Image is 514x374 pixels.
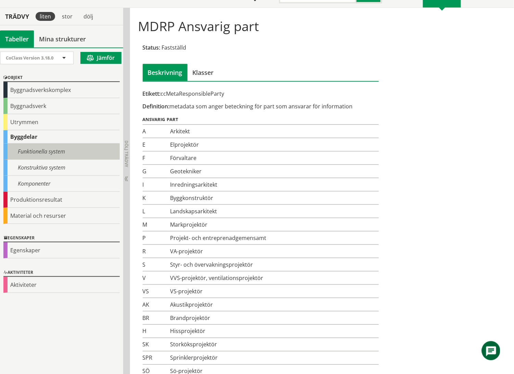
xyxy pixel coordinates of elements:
[143,90,379,97] div: ccMetaResponsibleParty
[79,12,97,21] div: dölj
[3,192,120,208] div: Produktionsresultat
[143,138,168,151] td: E
[3,144,120,160] div: Funktionella system
[3,74,120,82] div: Objekt
[168,311,379,325] td: Brandprojektör
[143,191,168,205] td: K
[168,271,379,285] td: VVS-projektör, ventilationsprojektör
[3,160,120,176] div: Konstruktiva system
[168,125,379,138] td: Arkitekt
[168,165,379,178] td: Geotekniker
[3,98,120,114] div: Byggnadsverk
[168,205,379,218] td: Landskapsarkitekt
[58,12,77,21] div: stor
[143,231,168,245] td: P
[168,351,379,365] td: Sprinklerprojektör
[168,178,379,191] td: Inredningsarkitekt
[143,125,168,138] td: A
[3,208,120,224] div: Material och resurser
[143,325,168,338] td: H
[168,325,379,338] td: Hissprojektör
[188,64,219,81] div: Klasser
[143,116,379,122] div: ansvarig part
[143,90,161,97] span: Etikett:
[168,151,379,165] td: Förvaltare
[143,103,170,110] span: Definition:
[124,141,129,167] span: Dölj trädvy
[3,130,120,144] div: Byggdelar
[143,205,168,218] td: L
[168,245,379,258] td: VA-projektör
[3,242,120,258] div: Egenskaper
[3,82,120,98] div: Byggnadsverkskomplex
[143,285,168,298] td: VS
[143,178,168,191] td: I
[6,55,53,61] span: CoClass Version 3.18.0
[143,165,168,178] td: G
[143,151,168,165] td: F
[143,311,168,325] td: BR
[1,13,33,20] div: Trädvy
[168,258,379,271] td: Styr- och övervakningsprojektör
[143,103,379,110] div: metadata som anger beteckning för part som ansvarar för information
[143,338,168,351] td: SK
[34,30,91,48] a: Mina strukturer
[143,64,188,81] div: Beskrivning
[143,351,168,365] td: SPR
[3,277,120,293] div: Aktiviteter
[143,245,168,258] td: R
[138,18,506,34] h1: MDRP Ansvarig part
[3,234,120,242] div: Egenskaper
[3,176,120,192] div: Komponenter
[3,114,120,130] div: Utrymmen
[143,271,168,285] td: V
[168,218,379,231] td: Markprojektör
[80,52,121,64] button: Jämför
[162,44,187,51] span: Fastställd
[168,138,379,151] td: Elprojektör
[36,12,55,21] div: liten
[143,218,168,231] td: M
[143,44,160,51] span: Status:
[168,338,379,351] td: Storköksprojektör
[3,269,120,277] div: Aktiviteter
[143,258,168,271] td: S
[168,298,379,311] td: Akustikprojektör
[168,231,379,245] td: Projekt- och entreprenadgemensamt
[143,298,168,311] td: AK
[168,285,379,298] td: VS-projektör
[168,191,379,205] td: Byggkonstruktör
